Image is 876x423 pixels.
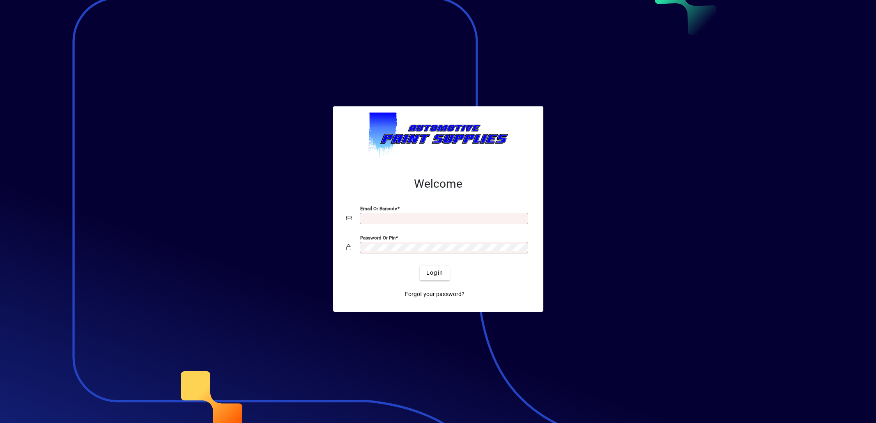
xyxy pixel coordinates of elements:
span: Login [426,269,443,277]
mat-label: Email or Barcode [360,205,397,211]
a: Forgot your password? [402,287,468,302]
span: Forgot your password? [405,290,464,299]
h2: Welcome [346,177,530,191]
button: Login [420,266,450,280]
mat-label: Password or Pin [360,234,395,240]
